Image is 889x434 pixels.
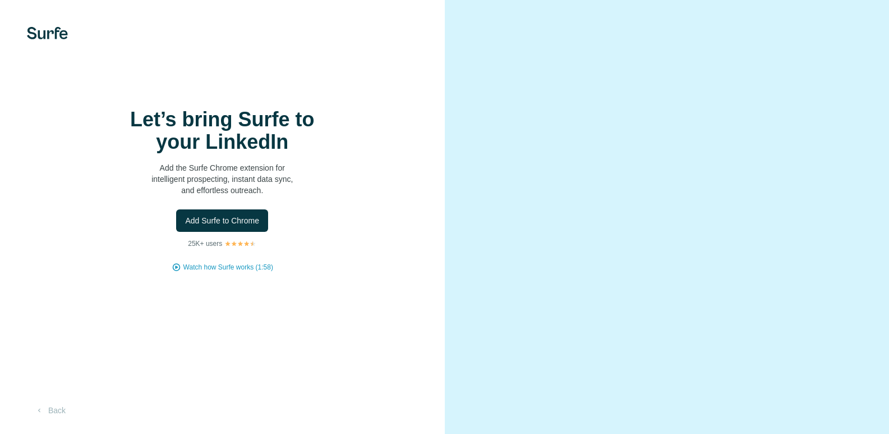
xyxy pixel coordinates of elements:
img: Surfe's logo [27,27,68,39]
button: Add Surfe to Chrome [176,209,268,232]
h1: Let’s bring Surfe to your LinkedIn [110,108,334,153]
p: 25K+ users [188,239,222,249]
img: Rating Stars [224,240,256,247]
p: Add the Surfe Chrome extension for intelligent prospecting, instant data sync, and effortless out... [110,162,334,196]
button: Back [27,400,73,421]
span: Add Surfe to Chrome [185,215,259,226]
button: Watch how Surfe works (1:58) [183,262,273,272]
